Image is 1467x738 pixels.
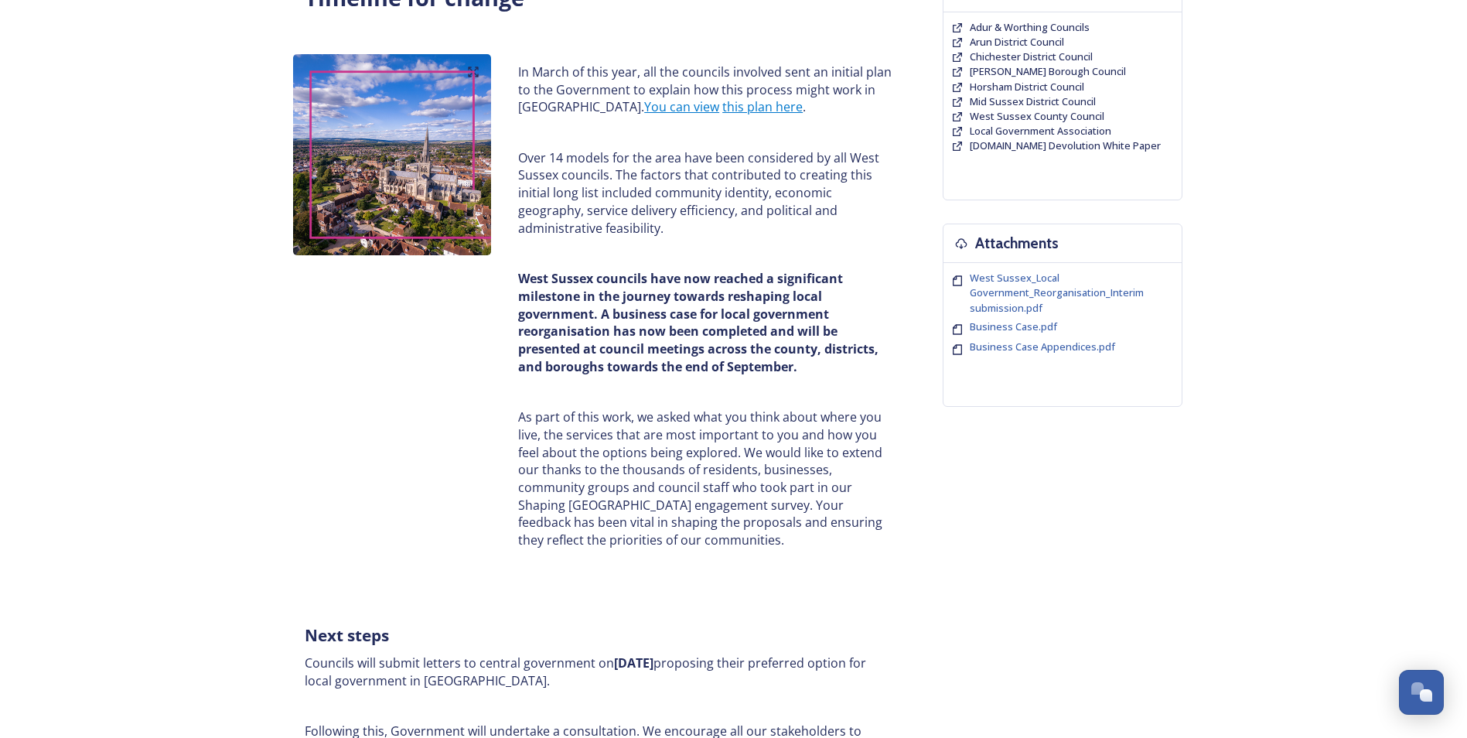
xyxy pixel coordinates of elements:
strong: Next steps [305,624,389,646]
span: Business Case Appendices.pdf [970,340,1115,354]
p: As part of this work, we asked what you think about where you live, the services that are most im... [518,408,892,549]
span: West Sussex County Council [970,109,1104,123]
a: Adur & Worthing Councils [970,20,1090,35]
button: Open Chat [1399,670,1444,715]
span: West Sussex_Local Government_Reorganisation_Interim submission.pdf [970,271,1144,314]
a: Chichester District Council [970,50,1093,64]
a: You can view [644,98,719,115]
a: [DOMAIN_NAME] Devolution White Paper [970,138,1161,153]
p: Councils will submit letters to central government on proposing their preferred option for local ... [305,654,892,689]
p: Over 14 models for the area have been considered by all West Sussex councils. The factors that co... [518,149,892,237]
a: Local Government Association [970,124,1111,138]
span: [PERSON_NAME] Borough Council [970,64,1126,78]
strong: West Sussex councils have now reached a significant milestone in the journey towards reshaping lo... [518,270,882,375]
a: Horsham District Council [970,80,1084,94]
span: Chichester District Council [970,50,1093,63]
a: this plan here [722,98,803,115]
a: West Sussex County Council [970,109,1104,124]
span: Adur & Worthing Councils [970,20,1090,34]
h3: Attachments [975,232,1059,255]
a: Arun District Council [970,35,1064,50]
a: [PERSON_NAME] Borough Council [970,64,1126,79]
a: Mid Sussex District Council [970,94,1096,109]
span: Mid Sussex District Council [970,94,1096,108]
span: [DOMAIN_NAME] Devolution White Paper [970,138,1161,152]
strong: [DATE] [614,654,653,671]
p: In March of this year, all the councils involved sent an initial plan to the Government to explai... [518,63,892,116]
span: Business Case.pdf [970,319,1057,333]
